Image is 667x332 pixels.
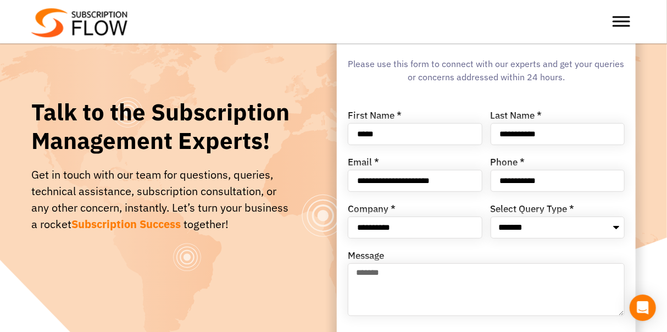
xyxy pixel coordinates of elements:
h2: Contact Us [348,26,625,46]
h1: Talk to the Subscription Management Experts! [31,98,296,156]
div: Please use this form to connect with our experts and get your queries or concerns addressed withi... [348,57,625,89]
label: Email * [348,158,379,170]
div: Get in touch with our team for questions, queries, technical assistance, subscription consultatio... [31,167,296,233]
button: Toggle Menu [613,16,630,27]
label: Company * [348,204,396,217]
label: Last Name * [491,111,542,123]
div: Open Intercom Messenger [630,295,656,321]
span: Subscription Success [71,217,181,231]
label: Select Query Type * [491,204,575,217]
label: Phone * [491,158,525,170]
img: Subscriptionflow [31,8,127,37]
label: Message [348,251,384,263]
label: First Name * [348,111,402,123]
